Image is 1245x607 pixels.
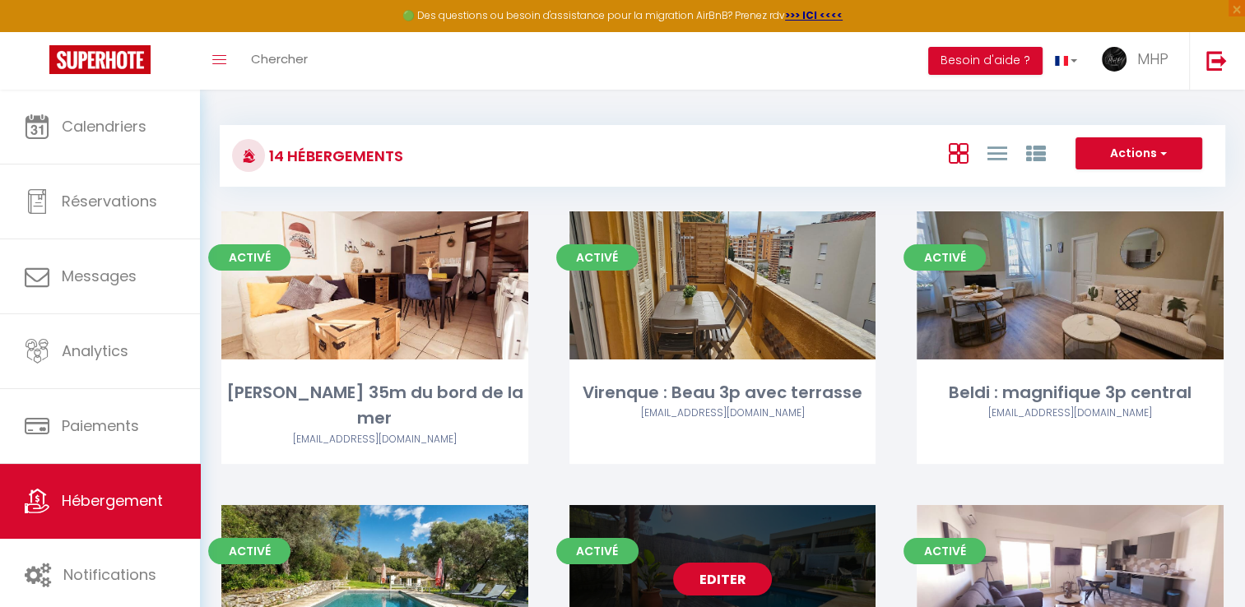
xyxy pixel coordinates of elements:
div: Virenque : Beau 3p avec terrasse [569,380,876,405]
a: >>> ICI <<<< [785,8,843,22]
span: MHP [1137,49,1168,69]
div: Airbnb [221,432,528,447]
div: [PERSON_NAME] 35m du bord de la mer [221,380,528,432]
img: Super Booking [49,45,151,74]
span: Activé [904,244,986,271]
span: Messages [62,266,137,286]
a: Vue en Box [948,139,968,166]
span: Réservations [62,191,157,211]
a: Editer [673,563,772,595]
a: Vue par Groupe [1025,139,1045,166]
span: Activé [556,538,639,564]
span: Activé [904,538,986,564]
h3: 14 Hébergements [265,137,403,174]
span: Hébergement [62,490,163,511]
a: Chercher [239,32,320,90]
span: Activé [208,538,290,564]
button: Besoin d'aide ? [928,47,1043,75]
span: Analytics [62,341,128,361]
a: Vue en Liste [987,139,1006,166]
div: Beldi : magnifique 3p central [917,380,1224,405]
div: Airbnb [569,405,876,421]
span: Paiements [62,415,139,436]
span: Notifications [63,564,156,585]
span: Activé [556,244,639,271]
button: Actions [1075,137,1202,170]
span: Activé [208,244,290,271]
img: ... [1102,47,1127,72]
a: ... MHP [1089,32,1189,90]
div: Airbnb [917,405,1224,421]
span: Chercher [251,50,308,67]
img: logout [1206,50,1227,71]
span: Calendriers [62,116,146,137]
